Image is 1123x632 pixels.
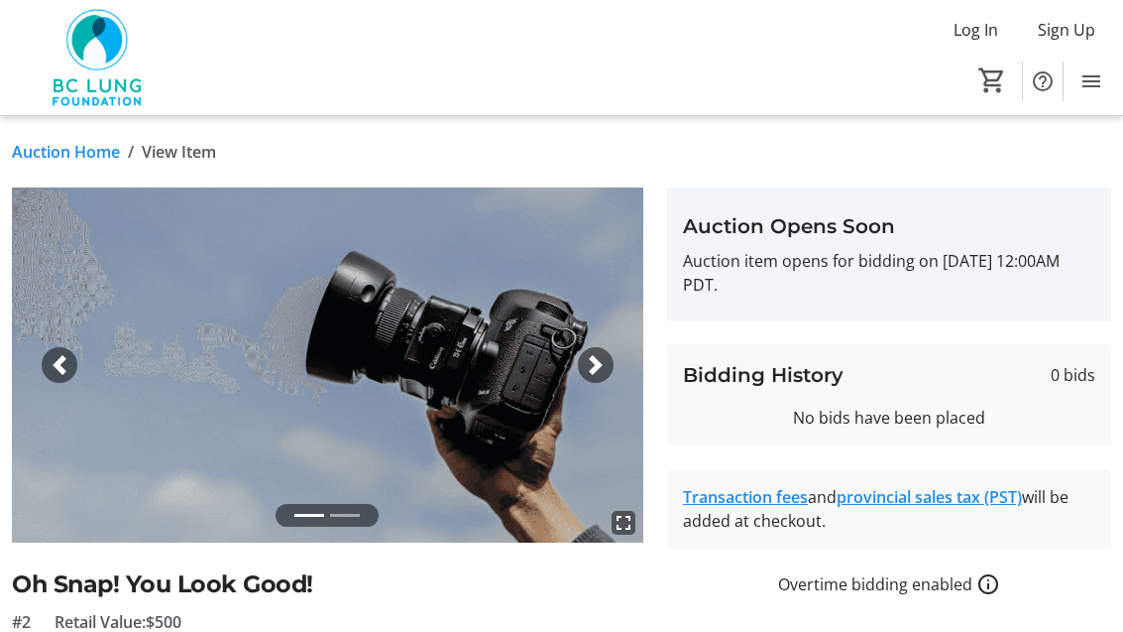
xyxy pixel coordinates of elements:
h3: Auction Opens Soon [683,211,1095,241]
div: No bids have been placed [683,406,1095,430]
button: Help [1023,62,1063,101]
img: BC Lung Foundation's Logo [12,8,188,107]
span: Sign Up [1038,18,1095,42]
mat-icon: fullscreen [612,511,635,535]
span: / [128,140,134,164]
span: Log In [954,18,998,42]
h3: Bidding History [683,360,843,390]
h2: Oh Snap! You Look Good! [12,567,643,602]
img: Image [12,188,643,543]
a: How overtime bidding works for silent auctions [976,572,1000,596]
span: 0 bids [1051,363,1095,387]
button: Log In [938,14,1014,46]
p: Auction item opens for bidding on [DATE] 12:00AM PDT. [683,249,1095,297]
div: Overtime bidding enabled [667,572,1111,596]
a: Transaction fees [683,486,808,508]
button: Cart [974,63,1010,98]
div: and will be added at checkout. [683,485,1095,533]
a: Auction Home [12,140,120,164]
button: Menu [1071,62,1111,101]
a: provincial sales tax (PST) [837,486,1022,508]
button: Sign Up [1022,14,1111,46]
span: View Item [142,140,216,164]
